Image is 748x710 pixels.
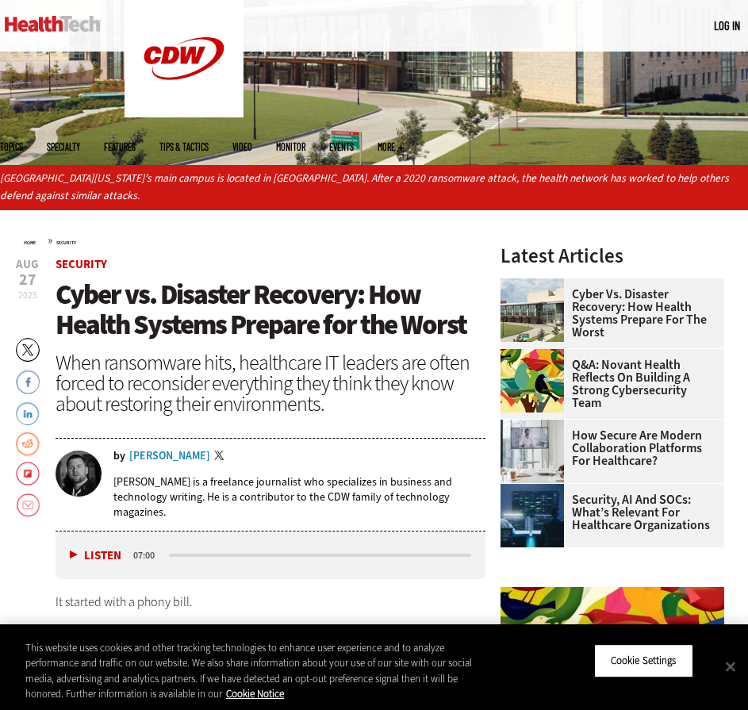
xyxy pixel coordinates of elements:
a: MonITor [276,142,305,152]
a: Cyber vs. Disaster Recovery: How Health Systems Prepare for the Worst [501,288,715,339]
a: Home [24,240,36,246]
span: 27 [16,272,39,288]
button: Listen [70,550,121,562]
div: User menu [714,17,740,34]
div: duration [131,548,167,562]
div: » [24,234,485,247]
div: media player [56,532,485,579]
span: Aug [16,259,39,271]
span: 2025 [18,289,37,301]
p: [PERSON_NAME] is a freelance journalist who specializes in business and technology writing. He is... [113,474,485,520]
div: This website uses cookies and other tracking technologies to enhance user experience and to analy... [25,640,489,702]
a: Twitter [214,451,228,463]
span: Cyber vs. Disaster Recovery: How Health Systems Prepare for the Worst [56,276,466,343]
a: Security, AI and SOCs: What’s Relevant for Healthcare Organizations [501,493,715,532]
a: University of Vermont Medical Center’s main campus [501,278,572,291]
a: Security [56,256,107,272]
a: care team speaks with physician over conference call [501,420,572,432]
a: How Secure Are Modern Collaboration Platforms for Healthcare? [501,429,715,467]
img: abstract illustration of a tree [501,349,564,413]
a: Tips & Tactics [159,142,209,152]
h3: Latest Articles [501,246,724,266]
a: Security [56,240,76,246]
button: Cookie Settings [594,644,693,677]
img: care team speaks with physician over conference call [501,420,564,483]
img: Home [5,16,101,32]
a: CDW [125,105,244,121]
a: Features [104,142,136,152]
a: Events [329,142,354,152]
span: by [113,451,125,462]
p: It started with a phony bill. [56,592,485,612]
a: [PERSON_NAME] [129,451,210,462]
a: More information about your privacy [226,687,284,700]
a: abstract illustration of a tree [501,349,572,362]
a: Log in [714,18,740,33]
button: Close [713,649,748,684]
a: Q&A: Novant Health Reflects on Building a Strong Cybersecurity Team [501,359,715,409]
a: security team in high-tech computer room [501,484,572,497]
img: University of Vermont Medical Center’s main campus [501,278,564,342]
img: security team in high-tech computer room [501,484,564,547]
a: Video [232,142,252,152]
span: More [378,142,404,152]
span: Specialty [47,142,80,152]
div: When ransomware hits, healthcare IT leaders are often forced to reconsider everything they think ... [56,352,485,414]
